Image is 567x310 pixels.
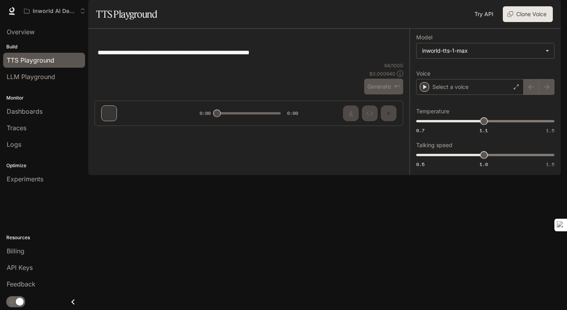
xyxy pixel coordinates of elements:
[416,142,452,148] p: Talking speed
[416,109,449,114] p: Temperature
[432,83,469,91] p: Select a voice
[417,43,554,58] div: inworld-tts-1-max
[96,6,157,22] h1: TTS Playground
[416,161,424,168] span: 0.5
[33,8,77,15] p: Inworld AI Demos
[503,6,553,22] button: Clone Voice
[471,6,497,22] a: Try API
[422,47,541,55] div: inworld-tts-1-max
[369,70,395,77] p: $ 0.000640
[416,71,430,76] p: Voice
[480,127,488,134] span: 1.1
[546,161,554,168] span: 1.5
[416,127,424,134] span: 0.7
[20,3,89,19] button: Open workspace menu
[384,62,403,69] p: 64 / 1000
[480,161,488,168] span: 1.0
[546,127,554,134] span: 1.5
[416,35,432,40] p: Model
